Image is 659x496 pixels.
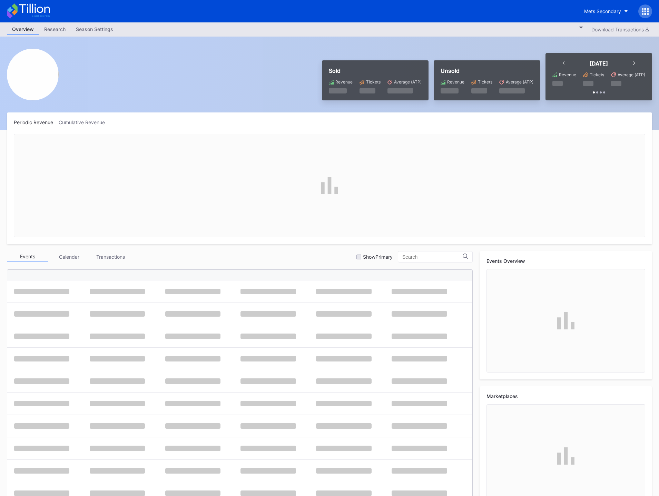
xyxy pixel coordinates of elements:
[366,79,381,85] div: Tickets
[39,24,71,34] div: Research
[447,79,464,85] div: Revenue
[90,251,131,262] div: Transactions
[590,60,608,67] div: [DATE]
[329,67,422,74] div: Sold
[59,119,110,125] div: Cumulative Revenue
[584,8,621,14] div: Mets Secondary
[506,79,533,85] div: Average (ATP)
[394,79,422,85] div: Average (ATP)
[590,72,604,77] div: Tickets
[48,251,90,262] div: Calendar
[335,79,353,85] div: Revenue
[618,72,645,77] div: Average (ATP)
[7,251,48,262] div: Events
[486,393,645,399] div: Marketplaces
[402,254,463,260] input: Search
[559,72,576,77] div: Revenue
[441,67,533,74] div: Unsold
[588,25,652,34] button: Download Transactions
[7,24,39,35] a: Overview
[363,254,393,260] div: Show Primary
[39,24,71,35] a: Research
[71,24,118,34] div: Season Settings
[14,119,59,125] div: Periodic Revenue
[478,79,492,85] div: Tickets
[486,258,645,264] div: Events Overview
[579,5,633,18] button: Mets Secondary
[591,27,649,32] div: Download Transactions
[71,24,118,35] a: Season Settings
